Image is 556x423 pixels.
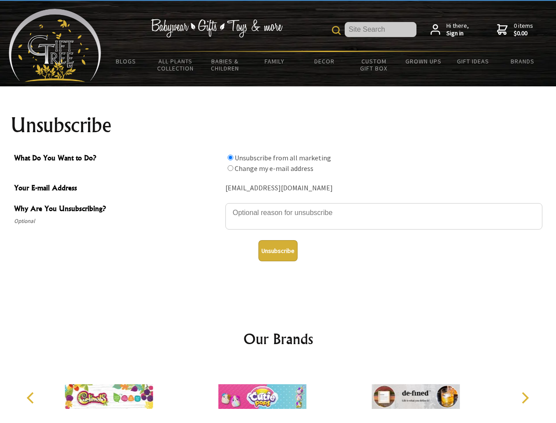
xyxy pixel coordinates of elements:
[151,52,201,78] a: All Plants Collection
[14,182,221,195] span: Your E-mail Address
[398,52,448,70] a: Grown Ups
[14,216,221,226] span: Optional
[14,152,221,165] span: What Do You Want to Do?
[250,52,300,70] a: Family
[431,22,469,37] a: Hi there,Sign in
[9,9,101,82] img: Babyware - Gifts - Toys and more...
[299,52,349,70] a: Decor
[200,52,250,78] a: Babies & Children
[514,30,533,37] strong: $0.00
[446,22,469,37] span: Hi there,
[497,22,533,37] a: 0 items$0.00
[515,388,534,408] button: Next
[22,388,41,408] button: Previous
[101,52,151,70] a: BLOGS
[228,155,233,160] input: What Do You Want to Do?
[345,22,416,37] input: Site Search
[448,52,498,70] a: Gift Ideas
[514,22,533,37] span: 0 items
[258,240,298,261] button: Unsubscribe
[235,164,313,173] label: Change my e-mail address
[11,115,546,136] h1: Unsubscribe
[498,52,548,70] a: Brands
[225,203,542,230] textarea: Why Are You Unsubscribing?
[228,165,233,171] input: What Do You Want to Do?
[14,203,221,216] span: Why Are You Unsubscribing?
[18,328,539,349] h2: Our Brands
[332,26,341,35] img: product search
[151,19,283,37] img: Babywear - Gifts - Toys & more
[235,153,331,162] label: Unsubscribe from all marketing
[225,182,542,195] div: [EMAIL_ADDRESS][DOMAIN_NAME]
[446,30,469,37] strong: Sign in
[349,52,399,78] a: Custom Gift Box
